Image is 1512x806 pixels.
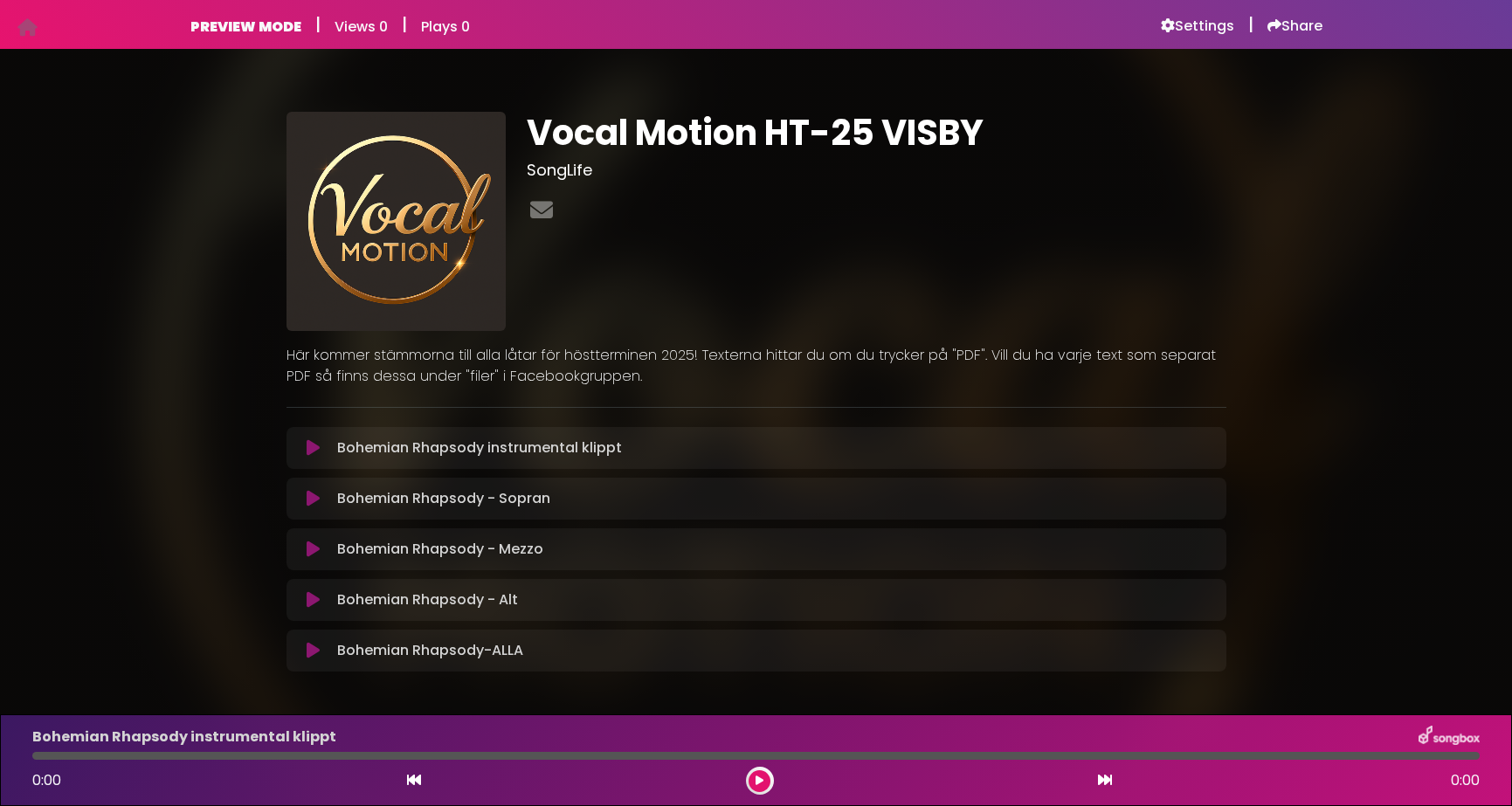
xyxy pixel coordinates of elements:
[337,640,523,661] p: Bohemian Rhapsody-ALLA
[287,112,506,331] img: pGlB4Q9wSIK9SaBErEAn
[287,345,1226,387] p: Här kommer stämmorna till alla låtar för höstterminen 2025! Texterna hittar du om du trycker på "...
[527,112,1226,154] h1: Vocal Motion HT-25 VISBY
[421,18,470,35] h6: Plays 0
[1267,17,1322,35] a: Share
[402,14,407,35] h5: |
[190,18,301,35] h6: PREVIEW MODE
[1161,17,1234,35] a: Settings
[1248,14,1253,35] h5: |
[32,727,336,747] p: Bohemian Rhapsody instrumental klippt
[337,488,550,509] p: Bohemian Rhapsody - Sopran
[315,14,321,35] h5: |
[337,539,543,560] p: Bohemian Rhapsody - Mezzo
[1419,726,1480,748] img: songbox-logo-white.png
[337,589,518,610] p: Bohemian Rhapsody - Alt
[335,18,388,35] h6: Views 0
[527,161,1226,180] h3: SongLife
[337,437,622,458] p: Bohemian Rhapsody instrumental klippt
